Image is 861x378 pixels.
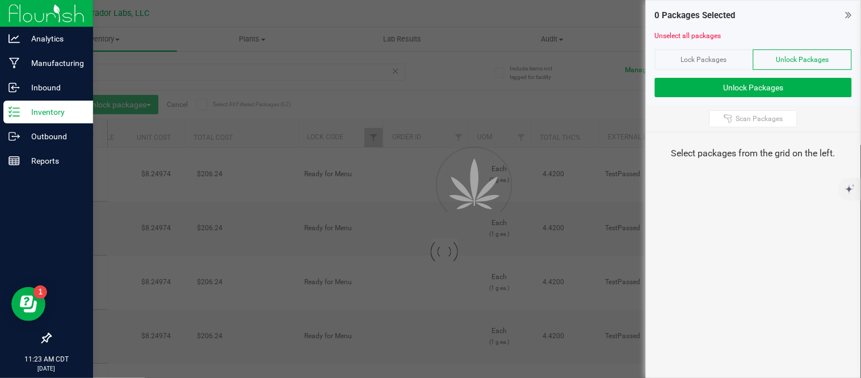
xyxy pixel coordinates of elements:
[20,130,88,143] p: Outbound
[11,287,45,321] iframe: Resource center
[661,147,846,160] div: Select packages from the grid on the left.
[9,33,20,44] inline-svg: Analytics
[20,32,88,45] p: Analytics
[9,82,20,93] inline-svg: Inbound
[33,285,47,299] iframe: Resource center unread badge
[20,81,88,94] p: Inbound
[5,364,88,373] p: [DATE]
[9,155,20,167] inline-svg: Reports
[20,154,88,168] p: Reports
[9,131,20,142] inline-svg: Outbound
[655,32,721,40] a: Unselect all packages
[5,354,88,364] p: 11:23 AM CDT
[736,114,783,123] span: Scan Packages
[776,56,829,64] span: Unlock Packages
[9,57,20,69] inline-svg: Manufacturing
[681,56,727,64] span: Lock Packages
[655,78,852,97] button: Unlock Packages
[709,110,797,127] button: Scan Packages
[20,105,88,119] p: Inventory
[9,106,20,118] inline-svg: Inventory
[20,56,88,70] p: Manufacturing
